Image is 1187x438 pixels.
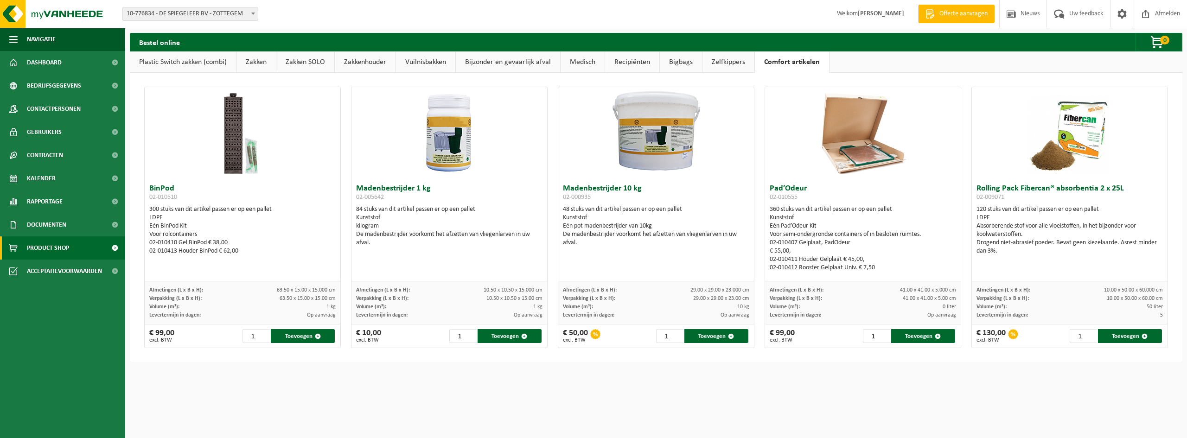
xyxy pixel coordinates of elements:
div: kilogram [356,222,542,230]
span: Levertermijn in dagen: [770,312,821,318]
h3: Madenbestrijder 1 kg [356,184,542,203]
span: Contracten [27,144,63,167]
span: Dashboard [27,51,62,74]
span: excl. BTW [976,337,1006,343]
a: Zakkenhouder [335,51,396,73]
a: Recipiënten [605,51,659,73]
a: Bigbags [660,51,702,73]
span: Volume (m³): [356,304,386,310]
span: Op aanvraag [927,312,956,318]
a: Comfort artikelen [755,51,829,73]
span: 63.50 x 15.00 x 15.000 cm [277,287,336,293]
div: LDPE [149,214,336,222]
a: Medisch [561,51,605,73]
span: Kalender [27,167,56,190]
div: De madenbestrijder voorkomt het afzetten van vliegenlarven in uw afval. [563,230,749,247]
span: 41.00 x 41.00 x 5.000 cm [900,287,956,293]
a: Offerte aanvragen [918,5,995,23]
div: Voor semi-ondergrondse containers of in besloten ruimtes. 02-010407 Gelplaat, PadOdeur € 55,00, 0... [770,230,956,272]
span: 29.00 x 29.00 x 23.00 cm [693,296,749,301]
span: 10-776834 - DE SPIEGELEER BV - ZOTTEGEM [123,7,258,20]
div: € 50,00 [563,329,588,343]
span: 50 liter [1147,304,1163,310]
img: 02-005642 [357,87,542,180]
span: Verpakking (L x B x H): [976,296,1029,301]
span: 1 kg [533,304,542,310]
span: Afmetingen (L x B x H): [563,287,617,293]
img: 02-010510 [196,87,289,180]
span: Levertermijn in dagen: [976,312,1028,318]
div: 84 stuks van dit artikel passen er op een pallet [356,205,542,247]
span: 63.50 x 15.00 x 15.00 cm [280,296,336,301]
a: Zakken [236,51,276,73]
strong: [PERSON_NAME] [858,10,904,17]
a: Bijzonder en gevaarlijk afval [456,51,560,73]
span: 10-776834 - DE SPIEGELEER BV - ZOTTEGEM [122,7,258,21]
img: 02-009071 [1023,87,1116,180]
button: Toevoegen [684,329,748,343]
span: 41.00 x 41.00 x 5.00 cm [903,296,956,301]
span: 10.00 x 50.00 x 60.000 cm [1104,287,1163,293]
div: Kunststof [356,214,542,222]
h3: BinPod [149,184,336,203]
input: 1 [863,329,890,343]
div: LDPE [976,214,1163,222]
span: 10 kg [737,304,749,310]
div: € 130,00 [976,329,1006,343]
span: 02-000935 [563,194,591,201]
span: Levertermijn in dagen: [563,312,614,318]
span: Gebruikers [27,121,62,144]
span: Volume (m³): [563,304,593,310]
span: excl. BTW [770,337,795,343]
span: 02-005642 [356,194,384,201]
span: Rapportage [27,190,63,213]
span: 10.50 x 10.50 x 15.000 cm [484,287,542,293]
h3: Madenbestrijder 10 kg [563,184,749,203]
span: Volume (m³): [149,304,179,310]
span: 10.50 x 10.50 x 15.00 cm [486,296,542,301]
button: Toevoegen [891,329,955,343]
h3: Rolling Pack Fibercan® absorbentia 2 x 25L [976,184,1163,203]
div: Absorberende stof voor alle vloeistoffen, in het bijzonder voor koolwaterstoffen. [976,222,1163,239]
span: Afmetingen (L x B x H): [976,287,1030,293]
span: 0 liter [943,304,956,310]
div: Kunststof [563,214,749,222]
span: Op aanvraag [514,312,542,318]
span: excl. BTW [149,337,174,343]
div: Drogend niet-abrasief poeder. Bevat geen kiezelaarde. Asrest minder dan 3%. [976,239,1163,255]
div: € 10,00 [356,329,381,343]
button: Toevoegen [478,329,542,343]
span: 0 [1160,36,1169,44]
span: 5 [1160,312,1163,318]
span: Documenten [27,213,66,236]
input: 1 [449,329,477,343]
span: excl. BTW [563,337,588,343]
span: Levertermijn in dagen: [356,312,408,318]
span: Verpakking (L x B x H): [356,296,408,301]
span: Op aanvraag [721,312,749,318]
img: 02-000935 [563,87,749,180]
span: Acceptatievoorwaarden [27,260,102,283]
div: Eén Pad’Odeur Kit [770,222,956,230]
div: 48 stuks van dit artikel passen er op een pallet [563,205,749,247]
button: 0 [1135,33,1181,51]
input: 1 [1070,329,1097,343]
span: Verpakking (L x B x H): [149,296,202,301]
span: Op aanvraag [307,312,336,318]
span: Navigatie [27,28,56,51]
span: Verpakking (L x B x H): [770,296,822,301]
div: € 99,00 [149,329,174,343]
h2: Bestel online [130,33,189,51]
div: 300 stuks van dit artikel passen er op een pallet [149,205,336,255]
div: Voor rolcontainers 02-010410 Gel BinPod € 38,00 02-010413 Houder BinPod € 62,00 [149,230,336,255]
span: Verpakking (L x B x H): [563,296,615,301]
span: 02-009071 [976,194,1004,201]
span: Offerte aanvragen [937,9,990,19]
span: Volume (m³): [976,304,1007,310]
span: 1 kg [326,304,336,310]
div: Eén BinPod Kit [149,222,336,230]
div: Kunststof [770,214,956,222]
a: Zelfkippers [702,51,754,73]
span: Bedrijfsgegevens [27,74,81,97]
span: Afmetingen (L x B x H): [356,287,410,293]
